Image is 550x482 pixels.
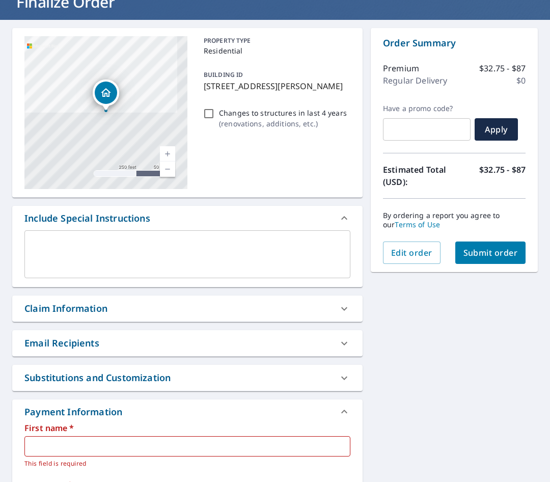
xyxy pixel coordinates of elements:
p: BUILDING ID [204,70,243,79]
div: Payment Information [12,399,363,424]
p: [STREET_ADDRESS][PERSON_NAME] [204,80,346,92]
span: Apply [483,124,510,135]
div: Claim Information [12,296,363,322]
div: Substitutions and Customization [24,371,171,385]
label: First name [24,424,350,432]
p: Premium [383,62,419,74]
p: Residential [204,45,346,56]
a: Terms of Use [395,220,440,229]
button: Edit order [383,242,441,264]
p: Regular Delivery [383,74,447,87]
div: Include Special Instructions [24,211,150,225]
button: Apply [475,118,518,141]
div: Email Recipients [24,336,99,350]
p: $32.75 - $87 [479,164,526,188]
div: Substitutions and Customization [12,365,363,391]
p: $0 [516,74,526,87]
div: Payment Information [24,405,126,419]
p: ( renovations, additions, etc. ) [219,118,347,129]
div: Dropped pin, building 1, Residential property, 4905 James Madison Hwy Haymarket, VA 20169 [93,79,119,111]
button: Submit order [455,242,526,264]
a: Current Level 17, Zoom Out [160,162,175,177]
p: Estimated Total (USD): [383,164,454,188]
label: Have a promo code? [383,104,471,113]
p: $32.75 - $87 [479,62,526,74]
div: Claim Information [24,302,107,315]
p: Order Summary [383,36,526,50]
div: Include Special Instructions [12,206,363,230]
span: Submit order [463,247,518,258]
p: PROPERTY TYPE [204,36,346,45]
div: Email Recipients [12,330,363,356]
span: Edit order [391,247,432,258]
p: Changes to structures in last 4 years [219,108,347,118]
a: Current Level 17, Zoom In [160,146,175,162]
p: By ordering a report you agree to our [383,211,526,229]
p: This field is required [24,459,343,469]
